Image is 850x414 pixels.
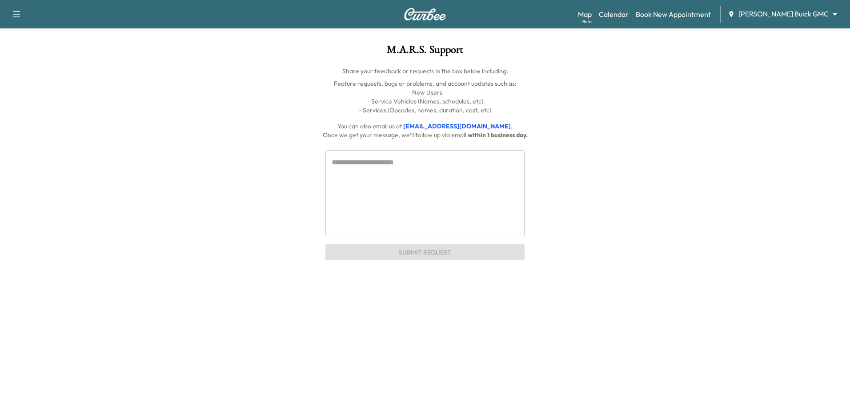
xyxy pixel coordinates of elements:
[91,106,759,115] p: - Services (Opcodes, names, duration, cost, etc)
[91,67,759,76] p: Share your feedback or requests in the box below including:
[91,97,759,106] p: - Service Vehicles (Names, schedules, etc)
[91,79,759,88] p: Feature requests, bugs or problems, and account updates such as:
[91,122,759,131] p: You can also email us at .
[582,18,592,25] div: Beta
[578,9,592,20] a: MapBeta
[403,122,511,130] a: [EMAIL_ADDRESS][DOMAIN_NAME]
[468,131,528,139] span: within 1 business day.
[636,9,711,20] a: Book New Appointment
[91,131,759,139] p: Once we get your message, we’ll follow up via email
[404,8,446,20] img: Curbee Logo
[599,9,629,20] a: Calendar
[91,44,759,60] h1: M.A.R.S. Support
[738,9,829,19] span: [PERSON_NAME] Buick GMC
[91,88,759,97] p: - New Users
